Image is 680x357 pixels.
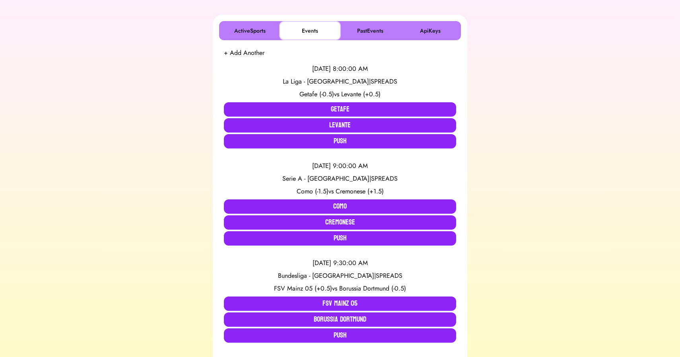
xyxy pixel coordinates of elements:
button: ActiveSports [221,23,279,39]
button: FSV Mainz 05 [224,297,456,311]
button: PastEvents [341,23,399,39]
button: Levante [224,118,456,133]
span: Borussia Dortmund (-0.5) [339,284,406,293]
button: Como [224,199,456,214]
span: Cremonese (+1.5) [336,187,384,196]
button: ApiKeys [401,23,459,39]
div: vs [224,284,456,293]
div: [DATE] 8:00:00 AM [224,64,456,74]
div: Bundesliga - [GEOGRAPHIC_DATA] | SPREADS [224,271,456,281]
div: vs [224,187,456,196]
button: Push [224,328,456,343]
button: Borussia Dortmund [224,312,456,327]
button: + Add Another [224,48,264,58]
span: Getafe (-0.5) [299,90,334,99]
div: [DATE] 9:00:00 AM [224,161,456,171]
button: Push [224,134,456,148]
div: [DATE] 9:30:00 AM [224,258,456,268]
button: Push [224,231,456,246]
div: vs [224,90,456,99]
button: Getafe [224,102,456,117]
span: FSV Mainz 05 (+0.5) [274,284,332,293]
div: Serie A - [GEOGRAPHIC_DATA] | SPREADS [224,174,456,183]
button: Events [281,23,339,39]
span: Como (-1.5) [297,187,328,196]
button: Cremonese [224,215,456,230]
div: La Liga - [GEOGRAPHIC_DATA] | SPREADS [224,77,456,86]
span: Levante (+0.5) [341,90,381,99]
